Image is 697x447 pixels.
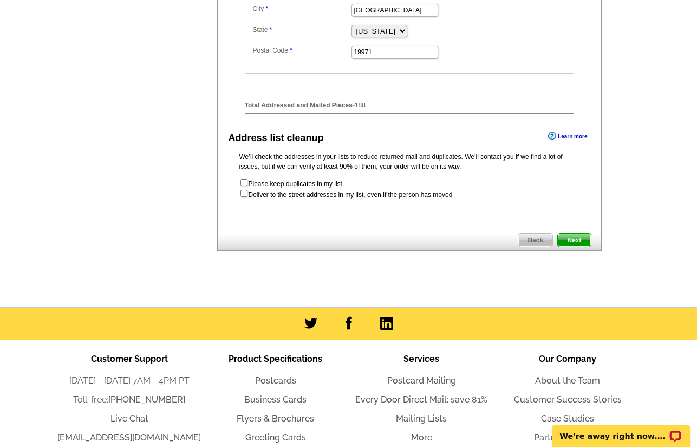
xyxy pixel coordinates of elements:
a: Greeting Cards [245,432,306,443]
a: Learn more [548,132,587,141]
li: [DATE] - [DATE] 7AM - 4PM PT [56,374,203,387]
form: Please keep duplicates in my list Deliver to the street addresses in my list, even if the person ... [239,178,579,200]
iframe: LiveChat chat widget [545,413,697,447]
label: Postal Code [253,46,350,55]
span: Product Specifications [229,354,322,364]
a: About the Team [535,375,600,386]
strong: Total Addressed and Mailed Pieces [245,101,353,109]
label: City [253,4,350,14]
a: Every Door Direct Mail: save 81% [355,394,487,405]
span: Back [518,234,552,247]
a: Postcard Mailing [387,375,456,386]
a: Case Studies [541,413,594,424]
a: Live Chat [110,413,148,424]
a: Postcards [255,375,296,386]
span: Our Company [539,354,596,364]
span: Next [558,234,590,247]
a: Mailing Lists [396,413,447,424]
span: 188 [355,101,366,109]
a: Back [518,233,553,247]
a: Customer Success Stories [514,394,622,405]
a: Business Cards [244,394,307,405]
a: [PHONE_NUMBER] [108,394,185,405]
a: More [411,432,432,443]
p: We’ll check the addresses in your lists to reduce returned mail and duplicates. We’ll contact you... [239,152,579,171]
span: Services [403,354,439,364]
a: Flyers & Brochures [237,413,314,424]
li: Toll-free: [56,393,203,406]
label: State [253,25,350,35]
a: [EMAIL_ADDRESS][DOMAIN_NAME] [57,432,201,443]
a: Partner Program [534,432,602,443]
span: Customer Support [91,354,168,364]
div: Address list cleanup [229,131,324,145]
